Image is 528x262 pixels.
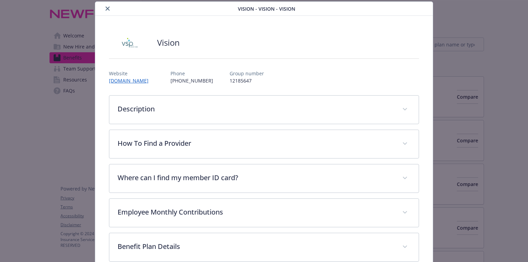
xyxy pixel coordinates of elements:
div: Description [109,96,418,124]
p: Employee Monthly Contributions [118,207,394,217]
div: Employee Monthly Contributions [109,199,418,227]
div: Where can I find my member ID card? [109,164,418,193]
div: Benefit Plan Details [109,233,418,261]
div: How To Find a Provider [109,130,418,158]
a: [DOMAIN_NAME] [109,77,154,84]
p: Website [109,70,154,77]
p: Description [118,104,394,114]
p: Group number [230,70,264,77]
button: close [103,4,112,13]
p: Where can I find my member ID card? [118,173,394,183]
p: Benefit Plan Details [118,241,394,252]
img: Vision Service Plan [109,32,150,53]
p: 12185647 [230,77,264,84]
p: [PHONE_NUMBER] [170,77,213,84]
p: Phone [170,70,213,77]
h2: Vision [157,37,180,48]
p: How To Find a Provider [118,138,394,149]
span: Vision - Vision - Vision [238,5,295,12]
